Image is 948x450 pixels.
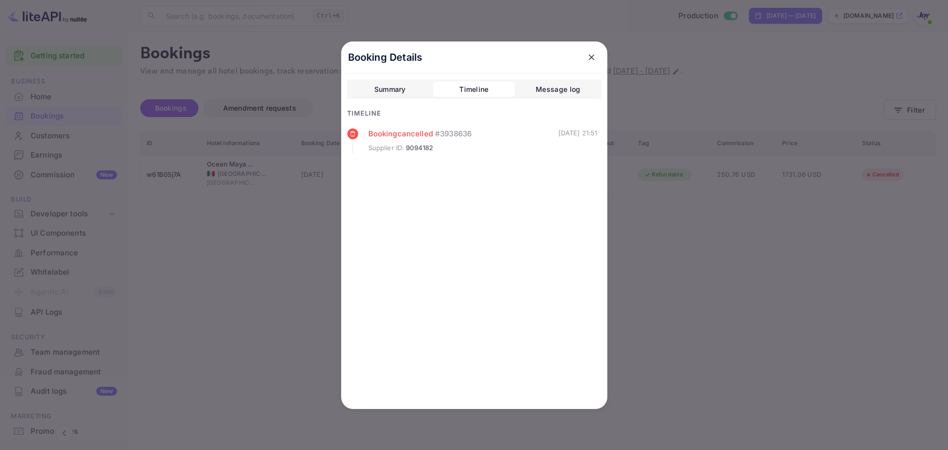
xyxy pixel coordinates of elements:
[435,128,472,140] span: # 3938636
[517,82,599,97] button: Message log
[583,48,600,66] button: close
[433,82,515,97] button: Timeline
[536,83,580,95] div: Message log
[368,143,404,153] span: Supplier ID :
[347,109,601,119] div: Timeline
[459,83,488,95] div: Timeline
[406,143,433,153] span: 9094182
[348,50,423,65] p: Booking Details
[368,128,558,140] div: Booking cancelled
[374,83,406,95] div: Summary
[558,128,597,153] div: [DATE] 21:51
[349,82,431,97] button: Summary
